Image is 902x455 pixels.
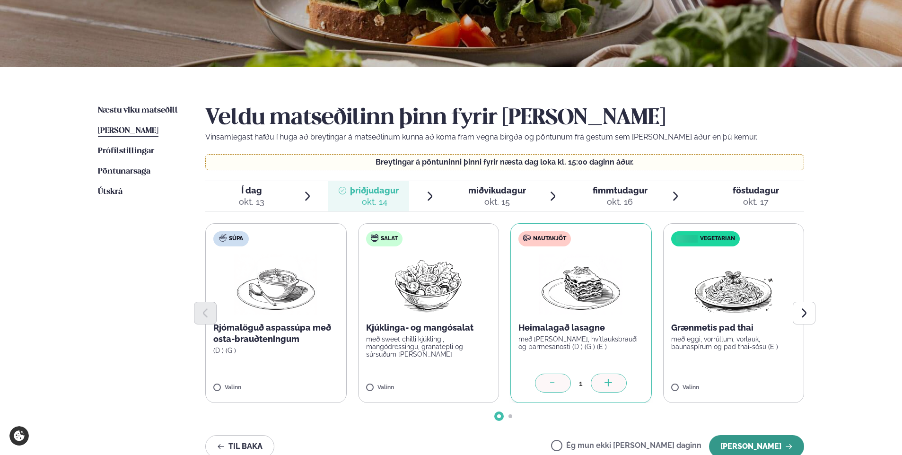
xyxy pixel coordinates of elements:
a: Cookie settings [9,426,29,446]
p: með [PERSON_NAME], hvítlauksbrauði og parmesanosti (D ) (G ) (E ) [518,335,644,350]
a: Prófílstillingar [98,146,154,157]
div: 1 [571,378,591,389]
span: Nautakjöt [533,235,566,243]
span: Vegetarian [700,235,735,243]
a: Næstu viku matseðill [98,105,178,116]
h2: Veldu matseðilinn þinn fyrir [PERSON_NAME] [205,105,804,131]
img: beef.svg [523,234,531,242]
img: Lasagna.png [539,254,622,315]
div: okt. 14 [350,196,399,208]
span: Í dag [239,185,264,196]
div: okt. 13 [239,196,264,208]
span: Go to slide 1 [497,414,501,418]
img: Spagetti.png [692,254,775,315]
a: Pöntunarsaga [98,166,150,177]
span: fimmtudagur [593,185,648,195]
p: Kjúklinga- og mangósalat [366,322,491,333]
p: Heimalagað lasagne [518,322,644,333]
div: okt. 17 [733,196,779,208]
span: Súpa [229,235,243,243]
span: [PERSON_NAME] [98,127,158,135]
span: Útskrá [98,188,123,196]
span: Go to slide 2 [508,414,512,418]
div: okt. 16 [593,196,648,208]
img: salad.svg [371,234,378,242]
p: Rjómalöguð aspassúpa með osta-brauðteningum [213,322,339,345]
p: með eggi, vorrúllum, vorlauk, baunaspírum og pad thai-sósu (E ) [671,335,797,350]
p: Grænmetis pad thai [671,322,797,333]
span: Pöntunarsaga [98,167,150,175]
a: [PERSON_NAME] [98,125,158,137]
button: Next slide [793,302,815,324]
span: miðvikudagur [468,185,526,195]
p: Vinsamlegast hafðu í huga að breytingar á matseðlinum kunna að koma fram vegna birgða og pöntunum... [205,131,804,143]
button: Previous slide [194,302,217,324]
span: Næstu viku matseðill [98,106,178,114]
p: (D ) (G ) [213,347,339,354]
span: Prófílstillingar [98,147,154,155]
a: Útskrá [98,186,123,198]
span: þriðjudagur [350,185,399,195]
span: Salat [381,235,398,243]
img: Salad.png [386,254,470,315]
img: soup.svg [219,234,227,242]
div: okt. 15 [468,196,526,208]
span: föstudagur [733,185,779,195]
img: icon [674,235,700,244]
p: með sweet chilli kjúklingi, mangódressingu, granatepli og súrsuðum [PERSON_NAME] [366,335,491,358]
p: Breytingar á pöntuninni þinni fyrir næsta dag loka kl. 15:00 daginn áður. [215,158,795,166]
img: Soup.png [234,254,317,315]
